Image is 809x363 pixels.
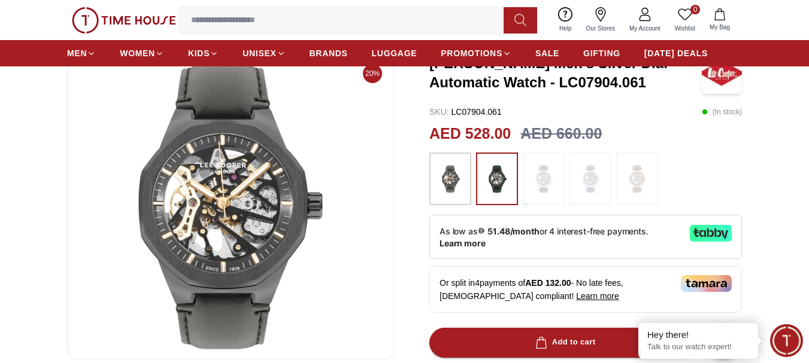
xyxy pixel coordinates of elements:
span: LUGGAGE [372,47,417,59]
a: 0Wishlist [668,5,702,35]
img: ... [482,158,512,199]
span: [DATE] DEALS [644,47,708,59]
span: Learn more [576,291,619,301]
a: KIDS [188,42,219,64]
h3: AED 660.00 [520,123,602,145]
img: Lee Cooper Men's Silver Dial Automatic Watch - LC07904.061 [702,52,742,94]
span: Our Stores [581,24,620,33]
a: [DATE] DEALS [644,42,708,64]
h3: [PERSON_NAME] Men's Silver Dial Automatic Watch - LC07904.061 [429,54,702,92]
img: ... [72,7,176,33]
span: MEN [67,47,87,59]
h2: AED 528.00 [429,123,511,145]
span: KIDS [188,47,210,59]
a: GIFTING [583,42,620,64]
button: Add to cart [429,328,699,358]
span: SKU : [429,107,449,117]
span: Wishlist [670,24,700,33]
a: PROMOTIONS [441,42,511,64]
span: AED 132.00 [525,278,571,288]
p: LC07904.061 [429,106,502,118]
span: 20% [363,64,382,83]
a: UNISEX [243,42,285,64]
span: GIFTING [583,47,620,59]
a: BRANDS [310,42,348,64]
span: BRANDS [310,47,348,59]
a: SALE [535,42,559,64]
div: Chat Widget [770,324,803,357]
span: 0 [690,5,700,14]
div: Add to cart [533,335,596,349]
p: Talk to our watch expert! [647,342,749,352]
a: LUGGAGE [372,42,417,64]
span: WOMEN [120,47,155,59]
a: Help [552,5,579,35]
span: UNISEX [243,47,276,59]
span: PROMOTIONS [441,47,502,59]
p: ( In stock ) [702,106,742,118]
a: WOMEN [120,42,164,64]
span: Help [555,24,577,33]
img: Tamara [681,275,732,292]
img: ... [622,158,652,199]
button: My Bag [702,6,737,34]
img: ... [435,158,465,199]
img: ... [575,158,605,199]
div: Or split in 4 payments of - No late fees, [DEMOGRAPHIC_DATA] compliant! [429,266,742,313]
div: Hey there! [647,329,749,341]
img: ... [529,158,559,199]
a: Our Stores [579,5,622,35]
span: SALE [535,47,559,59]
span: My Bag [705,23,735,32]
span: My Account [625,24,665,33]
a: MEN [67,42,96,64]
img: Lee Cooper Men's Silver Dial Automatic Watch - LC07904.061 [77,62,384,349]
